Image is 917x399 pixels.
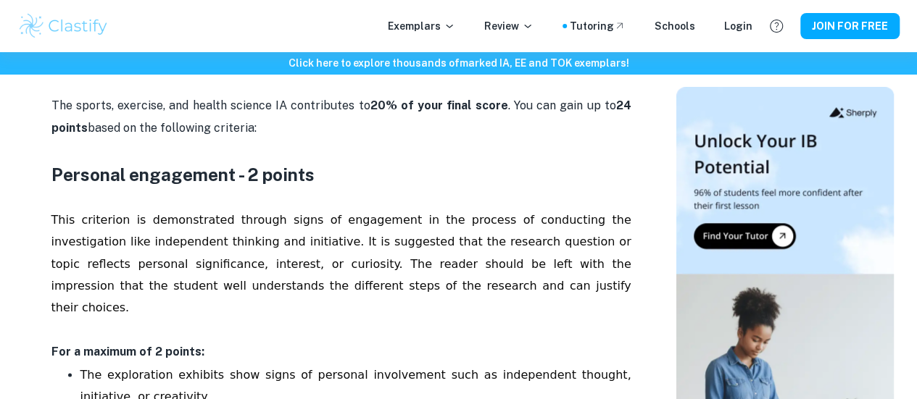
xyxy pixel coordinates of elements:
[655,18,695,34] a: Schools
[800,13,900,39] button: JOIN FOR FREE
[484,18,534,34] p: Review
[51,98,634,134] span: ports, exercise, and health science IA contributes to . You can gain up to based on the following...
[17,12,109,41] img: Clastify logo
[51,213,635,315] span: This criterion is demonstrated through signs of engagement in the process of conducting the inves...
[764,14,789,38] button: Help and Feedback
[3,55,914,71] h6: Click here to explore thousands of marked IA, EE and TOK exemplars !
[51,345,204,358] strong: For a maximum of 2 points:
[51,164,315,185] strong: Personal engagement - 2 points
[388,18,455,34] p: Exemplars
[724,18,752,34] a: Login
[570,18,626,34] a: Tutoring
[370,98,507,112] strong: 20% of your final score
[51,98,634,134] strong: 24 points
